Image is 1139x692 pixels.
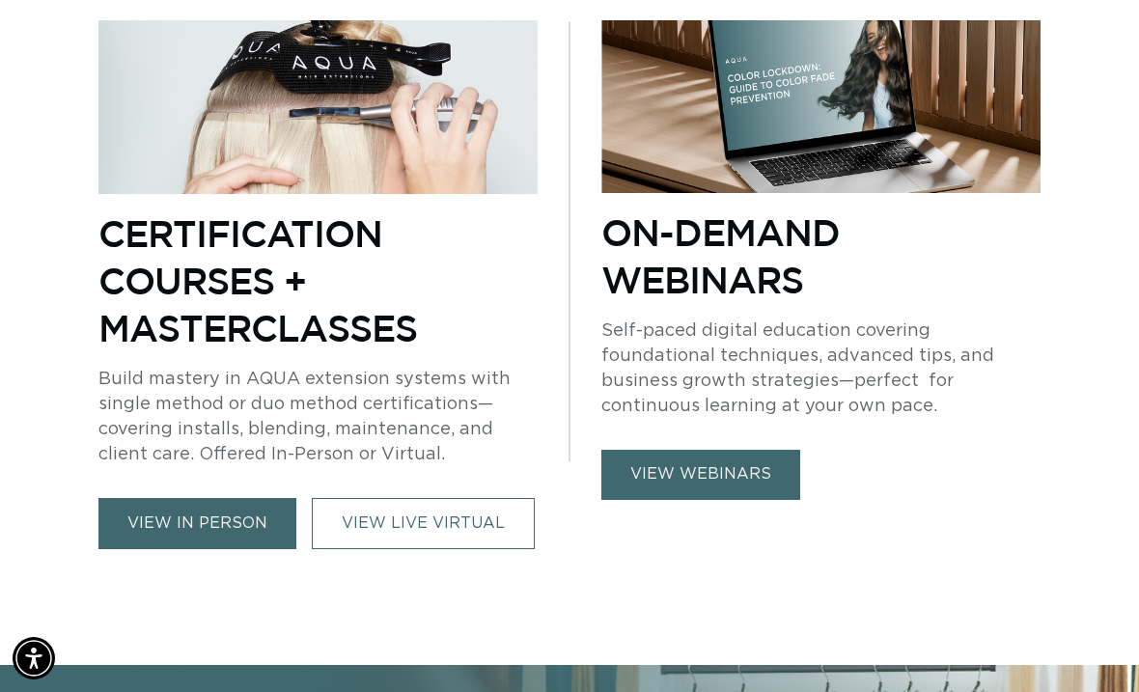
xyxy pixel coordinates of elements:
p: Self-paced digital education covering foundational techniques, advanced tips, and business growth... [601,318,1041,419]
div: Accessibility Menu [13,637,55,679]
p: Build mastery in AQUA extension systems with single method or duo method certifications—covering ... [98,367,538,467]
a: VIEW LIVE VIRTUAL [312,498,535,549]
p: Certification Courses + Masterclasses [98,209,538,351]
a: view in person [98,498,296,549]
p: On-Demand Webinars [601,208,1041,303]
a: view webinars [601,450,800,499]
